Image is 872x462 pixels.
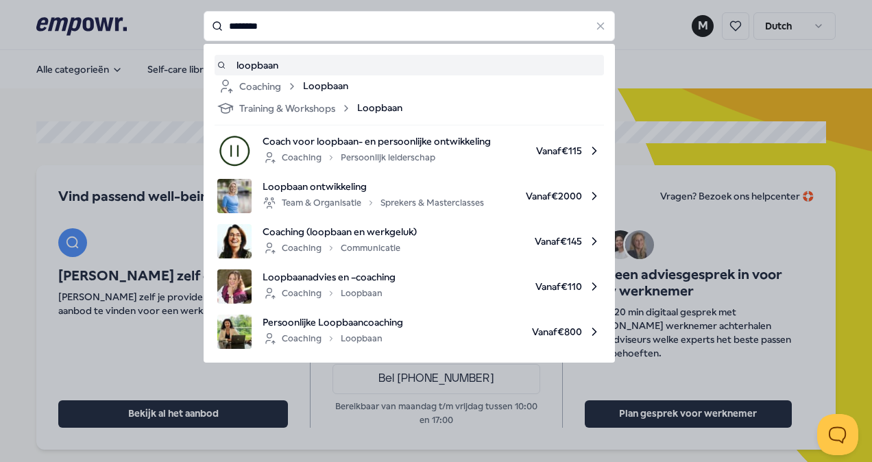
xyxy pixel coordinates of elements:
[217,134,252,168] img: product image
[263,315,403,330] span: Persoonlijke Loopbaancoaching
[303,78,348,95] span: Loopbaan
[263,195,484,211] div: Team & Organisatie Sprekers & Masterclasses
[217,224,601,258] a: product imageCoaching (loopbaan en werkgeluk)CoachingCommunicatieVanaf€145
[428,224,601,258] span: Vanaf € 145
[407,269,601,304] span: Vanaf € 110
[217,78,298,95] div: Coaching
[263,330,383,347] div: Coaching Loopbaan
[263,240,400,256] div: Coaching Communicatie
[217,269,252,304] img: product image
[217,78,601,95] a: CoachingLoopbaan
[502,134,601,168] span: Vanaf € 115
[263,149,435,166] div: Coaching Persoonlijk leiderschap
[217,179,252,213] img: product image
[263,179,484,194] span: Loopbaan ontwikkeling
[263,224,417,239] span: Coaching (loopbaan en werkgeluk)
[204,11,615,41] input: Search for products, categories or subcategories
[217,100,352,117] div: Training & Workshops
[263,285,383,302] div: Coaching Loopbaan
[217,179,601,213] a: product imageLoopbaan ontwikkelingTeam & OrganisatieSprekers & MasterclassesVanaf€2000
[414,315,601,349] span: Vanaf € 800
[217,224,252,258] img: product image
[495,179,601,213] span: Vanaf € 2000
[217,100,601,117] a: Training & WorkshopsLoopbaan
[263,134,491,149] span: Coach voor loopbaan- en persoonlijke ontwikkeling
[217,315,601,349] a: product imagePersoonlijke LoopbaancoachingCoachingLoopbaanVanaf€800
[217,269,601,304] a: product imageLoopbaanadvies en –coachingCoachingLoopbaanVanaf€110
[217,134,601,168] a: product imageCoach voor loopbaan- en persoonlijke ontwikkelingCoachingPersoonlijk leiderschapVana...
[217,58,601,73] a: loopbaan
[357,100,402,117] span: Loopbaan
[817,414,858,455] iframe: Help Scout Beacon - Open
[263,269,396,284] span: Loopbaanadvies en –coaching
[217,315,252,349] img: product image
